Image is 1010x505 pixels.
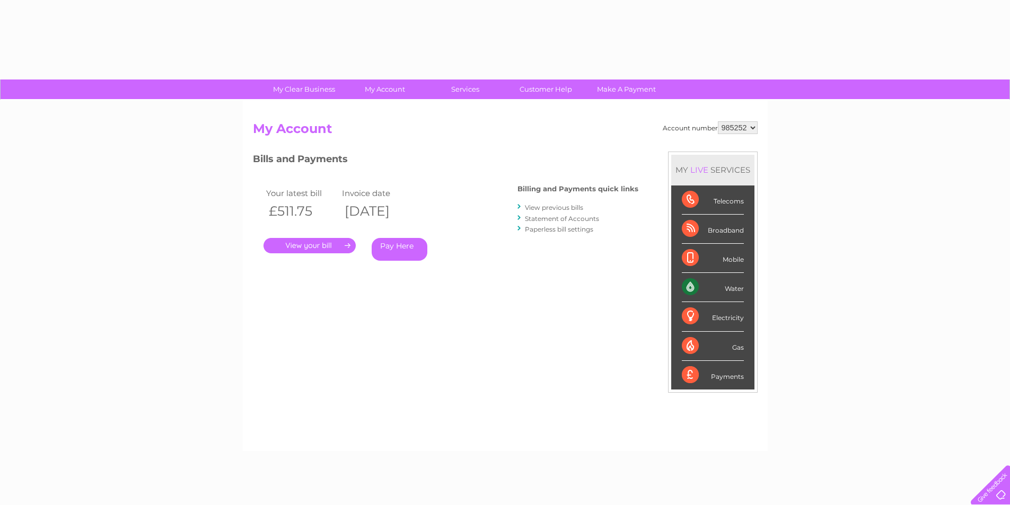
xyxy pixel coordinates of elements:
[264,238,356,253] a: .
[525,225,593,233] a: Paperless bill settings
[671,155,754,185] div: MY SERVICES
[663,121,758,134] div: Account number
[253,121,758,141] h2: My Account
[525,203,583,211] a: View previous bills
[253,152,638,170] h3: Bills and Payments
[517,185,638,193] h4: Billing and Payments quick links
[682,361,744,389] div: Payments
[339,186,416,200] td: Invoice date
[421,79,509,99] a: Services
[339,200,416,222] th: [DATE]
[688,165,710,175] div: LIVE
[682,244,744,273] div: Mobile
[372,238,427,261] a: Pay Here
[525,215,599,223] a: Statement of Accounts
[682,332,744,361] div: Gas
[682,302,744,331] div: Electricity
[264,186,340,200] td: Your latest bill
[502,79,590,99] a: Customer Help
[260,79,348,99] a: My Clear Business
[264,200,340,222] th: £511.75
[341,79,428,99] a: My Account
[583,79,670,99] a: Make A Payment
[682,215,744,244] div: Broadband
[682,273,744,302] div: Water
[682,185,744,215] div: Telecoms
